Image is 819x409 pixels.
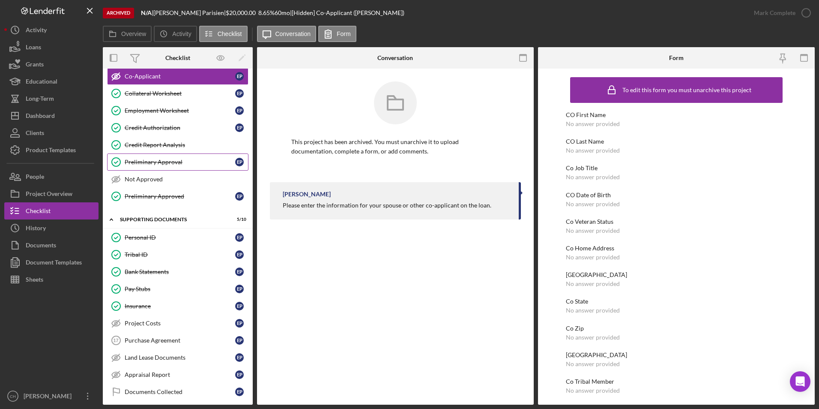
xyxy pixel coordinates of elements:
[235,123,244,132] div: E P
[235,370,244,379] div: E P
[4,168,99,185] button: People
[107,280,248,298] a: Pay StubsEP
[566,325,787,332] div: Co Zip
[103,8,134,18] div: Archived
[26,21,47,41] div: Activity
[125,193,235,200] div: Preliminary Approved
[4,185,99,202] button: Project Overview
[566,227,620,234] div: No answer provided
[107,102,248,119] a: Employment WorksheetEP
[26,56,44,75] div: Grants
[107,229,248,246] a: Personal IDEP
[26,73,57,92] div: Educational
[235,72,244,81] div: E P
[566,298,787,305] div: Co State
[235,285,244,293] div: E P
[377,54,413,61] div: Conversation
[235,89,244,98] div: E P
[26,90,54,109] div: Long-Term
[566,334,620,341] div: No answer provided
[566,218,787,225] div: Co Veteran Status
[125,371,235,378] div: Appraisal Report
[235,106,244,115] div: E P
[26,220,46,239] div: History
[141,9,153,16] div: |
[235,336,244,345] div: E P
[745,4,815,21] button: Mark Complete
[26,237,56,256] div: Documents
[125,90,235,97] div: Collateral Worksheet
[4,254,99,271] button: Document Templates
[107,349,248,366] a: Land Lease DocumentsEP
[10,394,16,399] text: CH
[4,124,99,141] button: Clients
[26,185,72,204] div: Project Overview
[107,332,248,349] a: 17Purchase AgreementEP
[235,319,244,328] div: E P
[283,191,331,198] div: [PERSON_NAME]
[4,107,99,124] a: Dashboard
[107,171,248,188] a: Not Approved
[566,387,620,394] div: No answer provided
[566,201,620,208] div: No answer provided
[113,338,118,343] tspan: 17
[4,141,99,159] button: Product Templates
[291,137,499,156] p: This project has been archived. You must unarchive it to upload documentation, complete a form, o...
[26,254,82,273] div: Document Templates
[4,388,99,405] button: CH[PERSON_NAME]
[26,202,51,222] div: Checklist
[4,21,99,39] button: Activity
[107,68,248,85] a: Co-ApplicantEP
[4,202,99,220] button: Checklist
[4,237,99,254] button: Documents
[125,337,235,344] div: Purchase Agreement
[4,220,99,237] button: History
[125,124,235,131] div: Credit Authorization
[566,174,620,180] div: No answer provided
[125,107,235,114] div: Employment Worksheet
[107,383,248,400] a: Documents CollectedEP
[566,352,787,358] div: [GEOGRAPHIC_DATA]
[235,268,244,276] div: E P
[226,9,258,16] div: $20,000.00
[21,388,77,407] div: [PERSON_NAME]
[566,165,787,171] div: Co Job Title
[337,30,351,37] label: Form
[290,9,404,16] div: | [Hidden] Co-Applicant ([PERSON_NAME])
[566,361,620,367] div: No answer provided
[125,354,235,361] div: Land Lease Documents
[141,9,152,16] b: N/A
[318,26,356,42] button: Form
[120,217,225,222] div: Supporting Documents
[107,136,248,153] a: Credit Report Analysis
[4,271,99,288] button: Sheets
[235,353,244,362] div: E P
[125,303,235,310] div: Insurance
[754,4,795,21] div: Mark Complete
[566,111,787,118] div: CO First Name
[218,30,242,37] label: Checklist
[107,263,248,280] a: Bank StatementsEP
[566,307,620,314] div: No answer provided
[107,119,248,136] a: Credit AuthorizationEP
[790,371,810,392] div: Open Intercom Messenger
[107,298,248,315] a: InsuranceEP
[4,39,99,56] a: Loans
[121,30,146,37] label: Overview
[26,39,41,58] div: Loans
[4,90,99,107] button: Long-Term
[235,233,244,242] div: E P
[125,388,235,395] div: Documents Collected
[103,26,152,42] button: Overview
[4,56,99,73] button: Grants
[235,302,244,310] div: E P
[165,54,190,61] div: Checklist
